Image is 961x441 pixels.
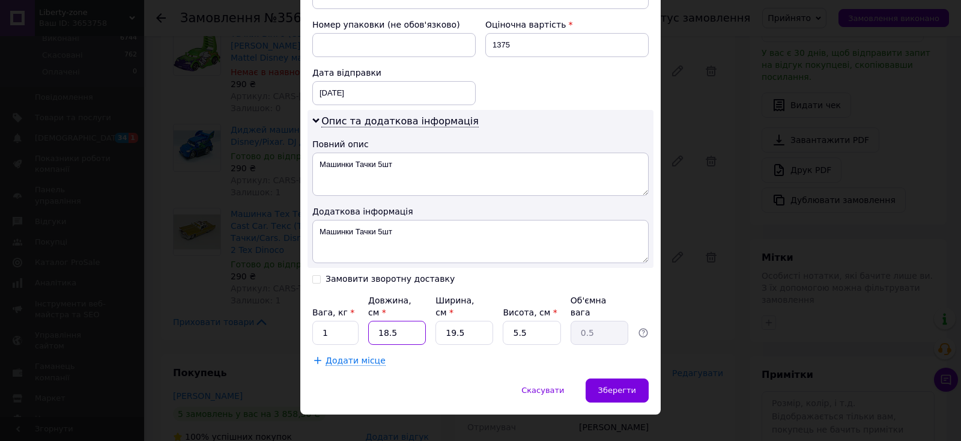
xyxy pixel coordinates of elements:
div: Дата відправки [312,67,476,79]
span: Опис та додаткова інформація [321,115,479,127]
span: Скасувати [521,386,564,395]
span: Додати місце [326,356,386,366]
label: Вага, кг [312,308,354,317]
div: Повний опис [312,138,649,150]
div: Замовити зворотну доставку [326,274,455,284]
div: Оціночна вартість [485,19,649,31]
span: Зберегти [598,386,636,395]
div: Об'ємна вага [571,294,628,318]
div: Номер упаковки (не обов'язково) [312,19,476,31]
textarea: Машинки Тачки 5шт [312,220,649,263]
label: Ширина, см [435,296,474,317]
div: Додаткова інформація [312,205,649,217]
textarea: Машинки Тачки 5шт [312,153,649,196]
label: Висота, см [503,308,557,317]
label: Довжина, см [368,296,411,317]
